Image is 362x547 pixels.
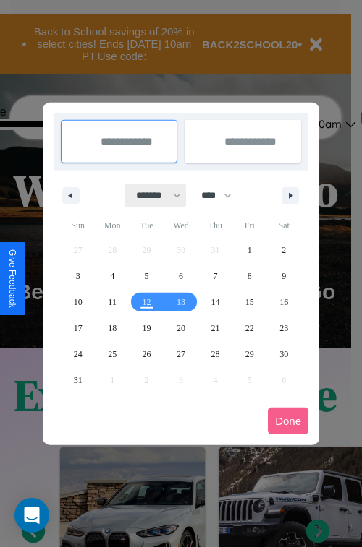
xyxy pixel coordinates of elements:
span: 19 [143,315,151,341]
button: 17 [61,315,95,341]
span: 14 [211,289,219,315]
span: 6 [179,263,183,289]
button: 6 [164,263,198,289]
span: 15 [245,289,254,315]
span: Sun [61,214,95,237]
span: 20 [177,315,185,341]
button: 19 [130,315,164,341]
button: 27 [164,341,198,367]
button: 4 [95,263,129,289]
span: 4 [110,263,114,289]
span: 2 [282,237,286,263]
span: 30 [279,341,288,367]
span: Tue [130,214,164,237]
span: 13 [177,289,185,315]
button: 8 [232,263,266,289]
span: 9 [282,263,286,289]
button: 14 [198,289,232,315]
button: 30 [267,341,301,367]
span: Mon [95,214,129,237]
button: 5 [130,263,164,289]
button: 2 [267,237,301,263]
span: 31 [74,367,83,393]
span: 27 [177,341,185,367]
div: Give Feedback [7,249,17,308]
span: 25 [108,341,117,367]
span: 17 [74,315,83,341]
span: 23 [279,315,288,341]
button: 25 [95,341,129,367]
button: 29 [232,341,266,367]
span: 22 [245,315,254,341]
span: 16 [279,289,288,315]
span: 7 [213,263,217,289]
span: Fri [232,214,266,237]
span: 11 [108,289,117,315]
button: 22 [232,315,266,341]
button: 26 [130,341,164,367]
button: 21 [198,315,232,341]
div: Open Intercom Messenger [14,498,49,533]
button: 16 [267,289,301,315]
span: 12 [143,289,151,315]
button: 31 [61,367,95,393]
span: 8 [248,263,252,289]
button: 28 [198,341,232,367]
span: 26 [143,341,151,367]
span: 21 [211,315,219,341]
span: 28 [211,341,219,367]
span: Thu [198,214,232,237]
button: 15 [232,289,266,315]
button: 12 [130,289,164,315]
button: 3 [61,263,95,289]
span: 3 [76,263,80,289]
span: 18 [108,315,117,341]
button: 24 [61,341,95,367]
button: 1 [232,237,266,263]
span: 24 [74,341,83,367]
button: 20 [164,315,198,341]
button: 13 [164,289,198,315]
span: Wed [164,214,198,237]
button: Done [268,408,308,434]
span: Sat [267,214,301,237]
span: 1 [248,237,252,263]
button: 9 [267,263,301,289]
span: 29 [245,341,254,367]
button: 10 [61,289,95,315]
button: 11 [95,289,129,315]
span: 10 [74,289,83,315]
button: 7 [198,263,232,289]
button: 23 [267,315,301,341]
button: 18 [95,315,129,341]
span: 5 [145,263,149,289]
